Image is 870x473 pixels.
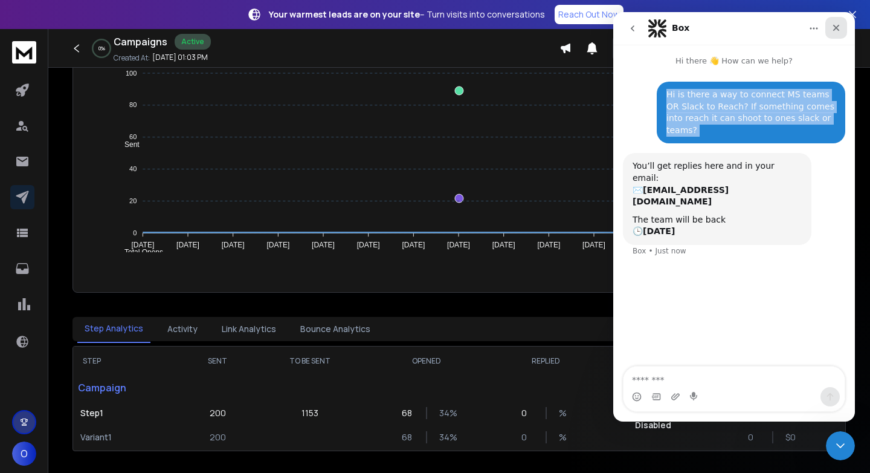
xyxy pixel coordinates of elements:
[114,34,167,49] h1: Campaigns
[210,431,226,443] p: 200
[77,315,150,343] button: Step Analytics
[402,241,425,249] tspan: [DATE]
[301,407,318,419] p: 1153
[152,53,208,62] p: [DATE] 01:03 PM
[80,407,174,419] p: Step 1
[115,248,163,256] span: Total Opens
[367,347,486,376] th: OPENED
[293,316,378,342] button: Bounce Analytics
[402,431,414,443] p: 68
[73,347,181,376] th: STEP
[537,241,560,249] tspan: [DATE]
[129,165,137,172] tspan: 40
[131,241,154,249] tspan: [DATE]
[447,241,470,249] tspan: [DATE]
[521,431,533,443] p: 0
[98,45,105,52] p: 0 %
[175,34,211,50] div: Active
[129,102,137,109] tspan: 80
[115,140,140,149] span: Sent
[582,241,605,249] tspan: [DATE]
[312,241,335,249] tspan: [DATE]
[126,70,137,77] tspan: 100
[559,431,571,443] p: %
[439,431,451,443] p: 34 %
[486,347,606,376] th: REPLIED
[635,419,671,431] p: Disabled
[613,12,855,422] iframe: Intercom live chat
[269,8,545,21] p: – Turn visits into conversations
[606,347,701,376] th: CLICKED
[559,407,571,419] p: %
[12,442,36,466] button: O
[12,41,36,64] img: logo
[214,316,283,342] button: Link Analytics
[80,431,174,443] p: Variant 1
[114,53,150,63] p: Created At:
[357,241,380,249] tspan: [DATE]
[133,229,137,236] tspan: 0
[210,407,226,419] p: 200
[558,8,620,21] p: Reach Out Now
[160,316,205,342] button: Activity
[129,197,137,204] tspan: 20
[266,241,289,249] tspan: [DATE]
[129,133,137,140] tspan: 60
[439,407,451,419] p: 34 %
[254,347,367,376] th: TO BE SENT
[176,241,199,249] tspan: [DATE]
[492,241,515,249] tspan: [DATE]
[402,407,414,419] p: 68
[785,431,797,443] p: $ 0
[83,266,836,275] p: x-axis : Date(UTC)
[269,8,420,20] strong: Your warmest leads are on your site
[826,431,855,460] iframe: Intercom live chat
[521,407,533,419] p: 0
[555,5,623,24] a: Reach Out Now
[181,347,254,376] th: SENT
[73,376,181,400] p: Campaign
[748,431,760,443] p: 0
[222,241,245,249] tspan: [DATE]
